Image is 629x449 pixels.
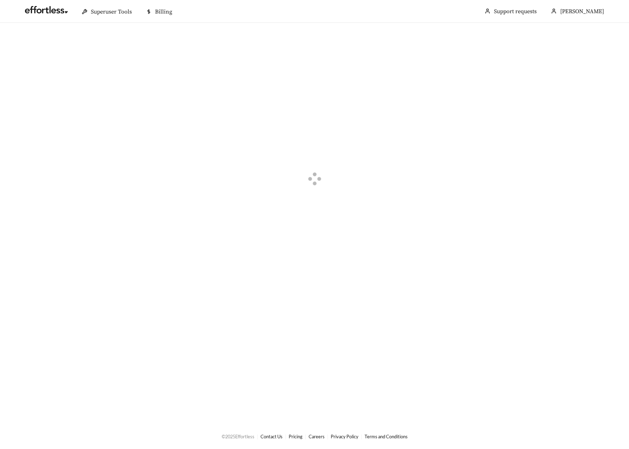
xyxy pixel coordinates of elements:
span: [PERSON_NAME] [560,8,604,15]
span: © 2025 Effortless [222,434,254,439]
a: Pricing [289,434,303,439]
a: Privacy Policy [331,434,359,439]
a: Terms and Conditions [365,434,408,439]
a: Contact Us [261,434,283,439]
a: Careers [309,434,325,439]
span: Superuser Tools [91,8,132,15]
a: Support requests [494,8,537,15]
span: Billing [155,8,172,15]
